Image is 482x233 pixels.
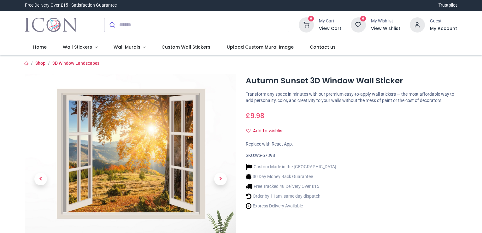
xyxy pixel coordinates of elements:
div: Replace with React App. [246,141,457,147]
span: Home [33,44,47,50]
div: SKU: [246,152,457,159]
button: Submit [104,18,119,32]
sup: 0 [360,16,366,22]
li: Free Tracked 48 Delivery Over £15 [246,183,336,190]
a: View Cart [319,26,341,32]
li: Express Delivery Available [246,203,336,209]
sup: 0 [308,16,314,22]
i: Add to wishlist [246,128,250,133]
a: My Account [430,26,457,32]
button: Add to wishlistAdd to wishlist [246,126,290,136]
a: View Wishlist [371,26,400,32]
a: Shop [35,61,45,66]
a: Logo of Icon Wall Stickers [25,16,77,34]
span: Custom Wall Stickers [162,44,210,50]
span: Wall Stickers [63,44,92,50]
div: My Cart [319,18,341,24]
a: 0 [299,22,314,27]
span: Contact us [310,44,336,50]
div: Free Delivery Over £15 - Satisfaction Guarantee [25,2,117,9]
span: £ [246,111,264,120]
a: Trustpilot [438,2,457,9]
li: Order by 11am, same day dispatch [246,193,336,200]
span: Previous [34,173,47,185]
li: Custom Made in the [GEOGRAPHIC_DATA] [246,164,336,170]
span: WS-57398 [255,153,275,158]
a: 0 [351,22,366,27]
a: Wall Stickers [55,39,105,56]
span: Upload Custom Mural Image [227,44,294,50]
div: Guest [430,18,457,24]
img: Icon Wall Stickers [25,16,77,34]
h1: Autumn Sunset 3D Window Wall Sticker [246,75,457,86]
span: Next [214,173,227,185]
span: 9.98 [250,111,264,120]
a: Wall Murals [105,39,154,56]
p: Transform any space in minutes with our premium easy-to-apply wall stickers — the most affordable... [246,91,457,104]
li: 30 Day Money Back Guarantee [246,173,336,180]
span: Wall Murals [114,44,140,50]
a: 3D Window Landscapes [52,61,99,66]
div: My Wishlist [371,18,400,24]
